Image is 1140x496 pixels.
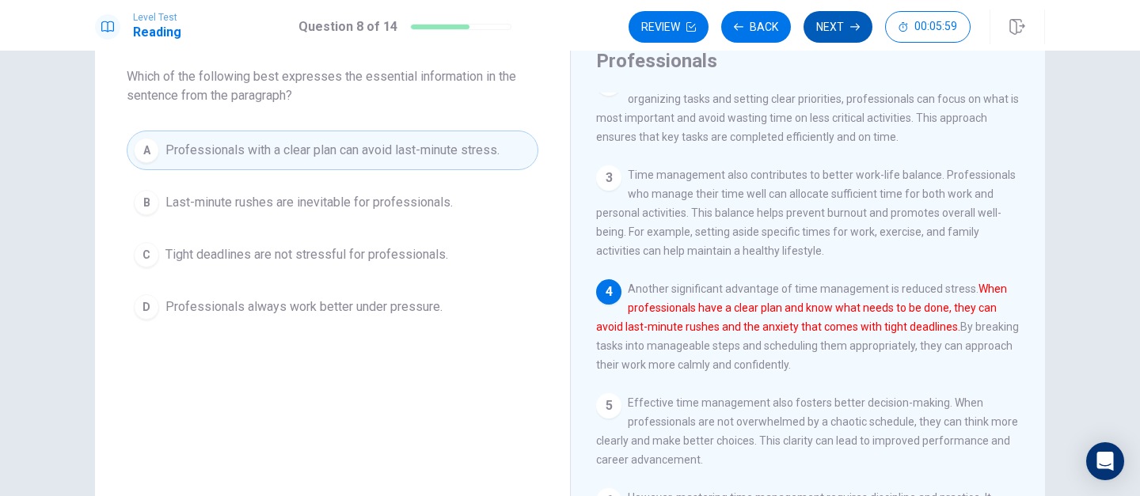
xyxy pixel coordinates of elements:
[914,21,957,33] span: 00:05:59
[134,242,159,267] div: C
[596,282,1019,371] span: Another significant advantage of time management is reduced stress. By breaking tasks into manage...
[596,393,621,418] div: 5
[165,297,443,316] span: Professionals always work better under pressure.
[134,138,159,163] div: A
[165,193,453,212] span: Last-minute rushes are inevitable for professionals.
[127,235,538,275] button: CTight deadlines are not stressful for professionals.
[134,190,159,215] div: B
[596,168,1016,257] span: Time management also contributes to better work-life balance. Professionals who manage their time...
[134,294,159,320] div: D
[127,287,538,327] button: DProfessionals always work better under pressure.
[298,17,397,36] h1: Question 8 of 14
[165,141,500,160] span: Professionals with a clear plan can avoid last-minute stress.
[596,396,1018,466] span: Effective time management also fosters better decision-making. When professionals are not overwhe...
[596,282,1007,333] font: When professionals have a clear plan and know what needs to be done, they can avoid last-minute r...
[1086,442,1124,480] div: Open Intercom Messenger
[804,11,872,43] button: Next
[133,23,181,42] h1: Reading
[127,183,538,222] button: BLast-minute rushes are inevitable for professionals.
[165,245,448,264] span: Tight deadlines are not stressful for professionals.
[596,279,621,305] div: 4
[721,11,791,43] button: Back
[127,67,538,105] span: Which of the following best expresses the essential information in the sentence from the paragraph?
[127,131,538,170] button: AProfessionals with a clear plan can avoid last-minute stress.
[133,12,181,23] span: Level Test
[885,11,971,43] button: 00:05:59
[596,165,621,191] div: 3
[629,11,709,43] button: Review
